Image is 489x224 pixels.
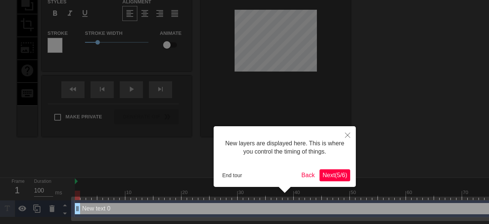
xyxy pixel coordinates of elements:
button: End tour [219,170,245,181]
div: New layers are displayed here. This is where you control the timing of things. [219,132,350,164]
button: Next [320,169,350,181]
span: Next ( 5 / 6 ) [323,172,347,178]
button: Back [299,169,318,181]
button: Close [339,126,356,143]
